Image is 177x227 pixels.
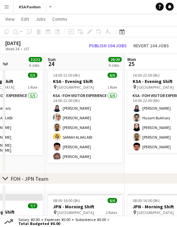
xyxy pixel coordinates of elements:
span: [GEOGRAPHIC_DATA] [137,85,174,90]
h3: JPN - Morning Shift [48,204,122,210]
div: Salary ¥0.00 + Expenses ¥0.00 + Subsistence ¥0.00 = [14,218,111,226]
span: 14:00-22:00 (8h) [133,73,160,78]
a: Comms [50,15,70,23]
span: [GEOGRAPHIC_DATA] [57,210,94,215]
span: 5/5 [28,73,37,78]
app-job-card: 14:00-22:00 (8h)6/6KSA - Evening Shift [GEOGRAPHIC_DATA]1 RoleKSA - FOH Visitor Experience6/614:0... [48,69,122,163]
span: 6/6 [108,198,117,203]
span: 24 [47,60,56,68]
span: Total Budgeted ¥0.00 [18,222,109,226]
span: [GEOGRAPHIC_DATA] [137,210,174,215]
a: Jobs [33,15,48,23]
button: Revert 104 jobs [131,42,172,49]
span: 1 Role [28,85,37,90]
a: View [3,15,17,23]
span: Week 34 [4,46,21,51]
a: Edit [19,15,32,23]
div: JST [23,46,30,51]
div: 6 Jobs [29,63,42,68]
span: 2 Roles [26,215,37,220]
span: 29/29 [108,57,122,62]
span: 7/7 [28,203,37,208]
span: Sun [48,56,56,62]
span: 08:00-16:00 (8h) [133,198,160,203]
span: 32/32 [29,57,42,62]
div: FOH - JPN Team [11,175,48,182]
h3: KSA - Evening Shift [48,78,122,84]
div: 6 Jobs [109,63,121,68]
span: 1 Role [107,85,117,90]
span: 08:00-16:00 (8h) [53,198,80,203]
span: 6/6 [108,73,117,78]
button: Publish 104 jobs [86,42,129,49]
span: Jobs [36,16,46,22]
span: Mon [127,56,136,62]
span: Comms [52,16,67,22]
div: [DATE] [5,40,45,46]
button: KSA Pavilion [14,0,46,13]
span: 2 Roles [106,210,117,215]
span: Edit [21,16,29,22]
app-card-role: KSA - FOH Visitor Experience6/614:00-22:00 (8h)[PERSON_NAME][PERSON_NAME][PERSON_NAME]SAMAH ALAKL... [48,92,122,163]
span: View [5,16,15,22]
span: 14:00-22:00 (8h) [53,73,80,78]
span: [GEOGRAPHIC_DATA] [57,85,94,90]
span: 25 [126,60,136,68]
